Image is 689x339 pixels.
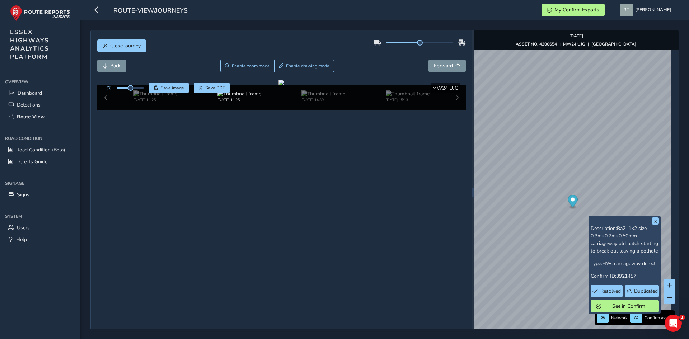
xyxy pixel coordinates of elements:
p: Type: [591,260,659,267]
span: 3921457 [616,273,636,279]
button: Close journey [97,39,146,52]
img: Thumbnail frame [386,90,430,97]
span: ESSEX HIGHWAYS ANALYTICS PLATFORM [10,28,49,61]
span: Save image [161,85,184,91]
a: Signs [5,189,75,201]
div: Map marker [568,195,577,209]
span: Signs [17,191,29,198]
button: Draw [274,60,334,72]
span: My Confirm Exports [554,6,599,13]
button: Save [149,83,189,93]
div: [DATE] 14:39 [301,97,345,103]
span: Help [16,236,27,243]
span: See in Confirm [604,303,653,310]
div: Road Condition [5,133,75,144]
span: Detections [17,102,41,108]
button: [PERSON_NAME] [620,4,674,16]
button: Resolved [591,285,623,297]
img: diamond-layout [620,4,633,16]
span: Enable drawing mode [286,63,329,69]
span: Network [611,315,628,321]
p: Confirm ID: [591,272,659,280]
div: Signage [5,178,75,189]
span: [PERSON_NAME] [635,4,671,16]
span: Dashboard [18,90,42,96]
button: Duplicated [625,285,659,297]
button: Zoom [220,60,275,72]
img: rr logo [10,5,70,21]
button: My Confirm Exports [542,4,605,16]
div: [DATE] 11:25 [133,97,177,103]
div: Overview [5,76,75,87]
span: Close journey [110,42,141,49]
img: Thumbnail frame [217,90,261,97]
strong: MW24 UJG [563,41,585,47]
a: Road Condition (Beta) [5,144,75,156]
span: MW24 UJG [432,85,458,91]
div: [DATE] 15:13 [386,97,430,103]
span: Confirm assets [645,315,673,321]
a: Help [5,234,75,245]
a: Users [5,222,75,234]
button: PDF [194,83,230,93]
span: route-view/journeys [113,6,188,16]
span: Back [110,62,121,69]
a: Defects Guide [5,156,75,168]
span: Forward [434,62,453,69]
button: See in Confirm [591,300,659,312]
strong: ASSET NO. 4200654 [516,41,557,47]
span: Resolved [600,288,621,295]
button: Forward [428,60,466,72]
a: Route View [5,111,75,123]
button: x [652,217,659,225]
span: Save PDF [205,85,225,91]
span: HW: carriageway defect [602,260,656,267]
span: Duplicated [634,288,658,295]
p: Description: [591,225,659,255]
iframe: Intercom live chat [665,315,682,332]
strong: [DATE] [569,33,583,39]
a: Detections [5,99,75,111]
span: Route View [17,113,45,120]
div: System [5,211,75,222]
div: | | [516,41,636,47]
span: Users [17,224,30,231]
a: Dashboard [5,87,75,99]
span: Road Condition (Beta) [16,146,65,153]
span: Defects Guide [16,158,47,165]
span: Ra2=1×2 size 0.3m×0.2m×0.50mm carriageway old patch starting to break out leaving a pothole [591,225,658,254]
div: [DATE] 11:25 [217,97,261,103]
img: Thumbnail frame [301,90,345,97]
span: Enable zoom mode [232,63,270,69]
span: 1 [679,315,685,320]
button: Back [97,60,126,72]
img: Thumbnail frame [133,90,177,97]
strong: [GEOGRAPHIC_DATA] [591,41,636,47]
